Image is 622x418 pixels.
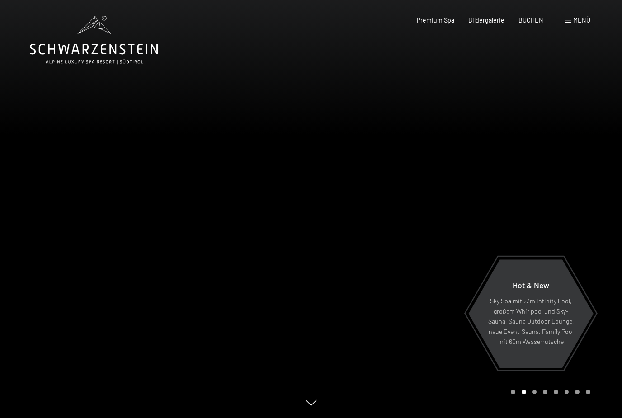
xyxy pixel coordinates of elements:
div: Carousel Page 3 [532,390,537,395]
p: Sky Spa mit 23m Infinity Pool, großem Whirlpool und Sky-Sauna, Sauna Outdoor Lounge, neue Event-S... [488,296,574,347]
a: BUCHEN [518,16,543,24]
a: Hot & New Sky Spa mit 23m Infinity Pool, großem Whirlpool und Sky-Sauna, Sauna Outdoor Lounge, ne... [468,259,594,368]
div: Carousel Page 4 [543,390,547,395]
div: Carousel Page 7 [575,390,580,395]
div: Carousel Page 6 [565,390,569,395]
span: Menü [573,16,590,24]
a: Premium Spa [417,16,454,24]
a: Bildergalerie [468,16,504,24]
div: Carousel Pagination [508,390,590,395]
div: Carousel Page 1 [511,390,515,395]
div: Carousel Page 8 [586,390,590,395]
span: Hot & New [513,280,549,290]
div: Carousel Page 5 [554,390,558,395]
div: Carousel Page 2 (Current Slide) [522,390,526,395]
